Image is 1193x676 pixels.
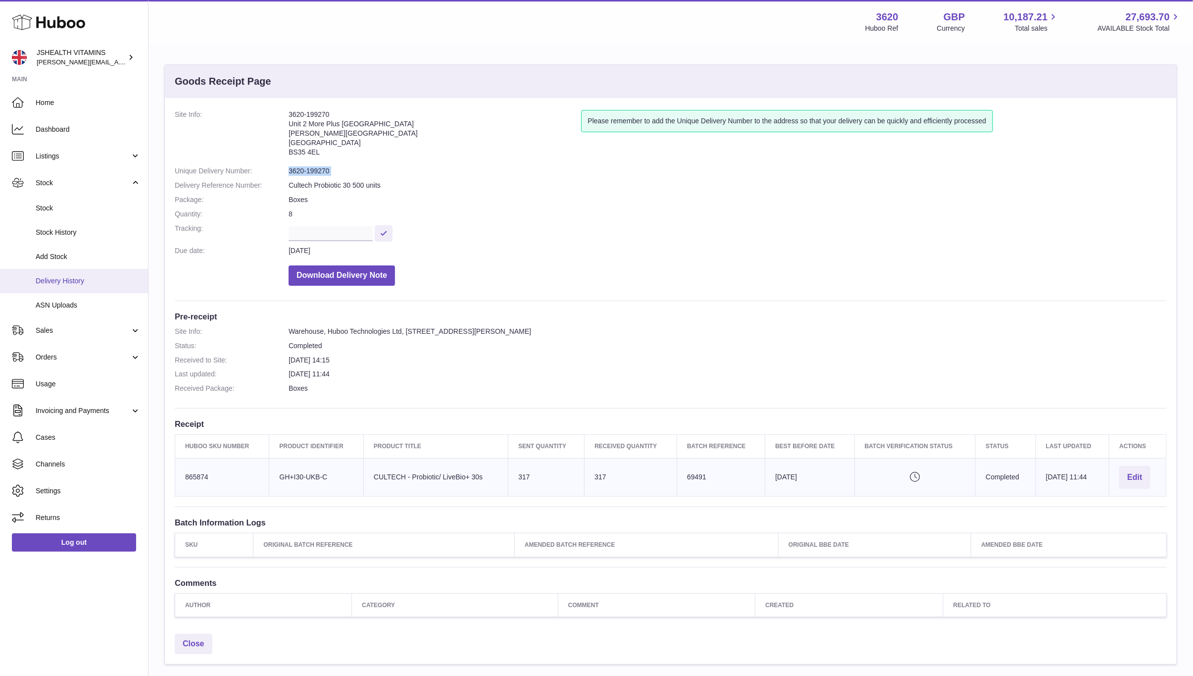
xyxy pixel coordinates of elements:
[943,593,1166,617] th: Related to
[289,195,1167,205] dd: Boxes
[175,356,289,365] dt: Received to Site:
[36,125,141,134] span: Dashboard
[363,458,508,497] td: CULTECH - Probiotic/ LiveBio+ 30s
[558,593,755,617] th: Comment
[289,356,1167,365] dd: [DATE] 14:15
[36,301,141,310] span: ASN Uploads
[1097,10,1181,33] a: 27,693.70 AVAILABLE Stock Total
[36,406,130,416] span: Invoicing and Payments
[175,246,289,256] dt: Due date:
[175,577,1167,588] h3: Comments
[778,533,971,557] th: Original BBE Date
[175,75,271,88] h3: Goods Receipt Page
[36,252,141,261] span: Add Stock
[175,181,289,190] dt: Delivery Reference Number:
[253,533,515,557] th: Original Batch Reference
[37,48,126,67] div: JSHEALTH VITAMINS
[363,435,508,458] th: Product title
[175,224,289,241] dt: Tracking:
[1126,10,1170,24] span: 27,693.70
[175,593,352,617] th: Author
[677,435,765,458] th: Batch Reference
[765,458,855,497] td: [DATE]
[175,369,289,379] dt: Last updated:
[175,435,269,458] th: Huboo SKU Number
[36,228,141,237] span: Stock History
[765,435,855,458] th: Best Before Date
[508,435,585,458] th: Sent Quantity
[508,458,585,497] td: 317
[36,178,130,188] span: Stock
[175,418,1167,429] h3: Receipt
[289,327,1167,336] dd: Warehouse, Huboo Technologies Ltd, [STREET_ADDRESS][PERSON_NAME]
[269,435,363,458] th: Product Identifier
[36,276,141,286] span: Delivery History
[944,10,965,24] strong: GBP
[269,458,363,497] td: GH+I30-UKB-C
[175,166,289,176] dt: Unique Delivery Number:
[175,110,289,161] dt: Site Info:
[36,433,141,442] span: Cases
[289,209,1167,219] dd: 8
[36,353,130,362] span: Orders
[514,533,778,557] th: Amended Batch Reference
[976,435,1036,458] th: Status
[1015,24,1059,33] span: Total sales
[175,341,289,351] dt: Status:
[36,326,130,335] span: Sales
[677,458,765,497] td: 69491
[289,166,1167,176] dd: 3620-199270
[36,379,141,389] span: Usage
[175,533,253,557] th: SKU
[289,181,1167,190] dd: Cultech Probiotic 30 500 units
[937,24,965,33] div: Currency
[1036,435,1109,458] th: Last updated
[976,458,1036,497] td: Completed
[876,10,898,24] strong: 3620
[289,369,1167,379] dd: [DATE] 11:44
[289,384,1167,393] dd: Boxes
[175,458,269,497] td: 865874
[12,50,27,65] img: francesca@jshealthvitamins.com
[36,513,141,522] span: Returns
[175,517,1167,528] h3: Batch Information Logs
[36,152,130,161] span: Listings
[175,209,289,219] dt: Quantity:
[36,204,141,213] span: Stock
[1003,10,1047,24] span: 10,187.21
[1036,458,1109,497] td: [DATE] 11:44
[36,460,141,469] span: Channels
[289,110,581,161] address: 3620-199270 Unit 2 More Plus [GEOGRAPHIC_DATA] [PERSON_NAME][GEOGRAPHIC_DATA] [GEOGRAPHIC_DATA] B...
[585,435,677,458] th: Received Quantity
[289,265,395,286] button: Download Delivery Note
[175,327,289,336] dt: Site Info:
[175,195,289,205] dt: Package:
[971,533,1167,557] th: Amended BBE Date
[289,341,1167,351] dd: Completed
[581,110,993,132] div: Please remember to add the Unique Delivery Number to the address so that your delivery can be qui...
[12,533,136,551] a: Log out
[289,246,1167,256] dd: [DATE]
[37,58,199,66] span: [PERSON_NAME][EMAIL_ADDRESS][DOMAIN_NAME]
[175,311,1167,322] h3: Pre-receipt
[865,24,898,33] div: Huboo Ref
[175,384,289,393] dt: Received Package:
[585,458,677,497] td: 317
[1109,435,1167,458] th: Actions
[36,486,141,496] span: Settings
[755,593,944,617] th: Created
[854,435,976,458] th: Batch Verification Status
[36,98,141,107] span: Home
[1097,24,1181,33] span: AVAILABLE Stock Total
[1119,466,1150,489] button: Edit
[175,634,212,654] a: Close
[352,593,558,617] th: Category
[1003,10,1059,33] a: 10,187.21 Total sales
